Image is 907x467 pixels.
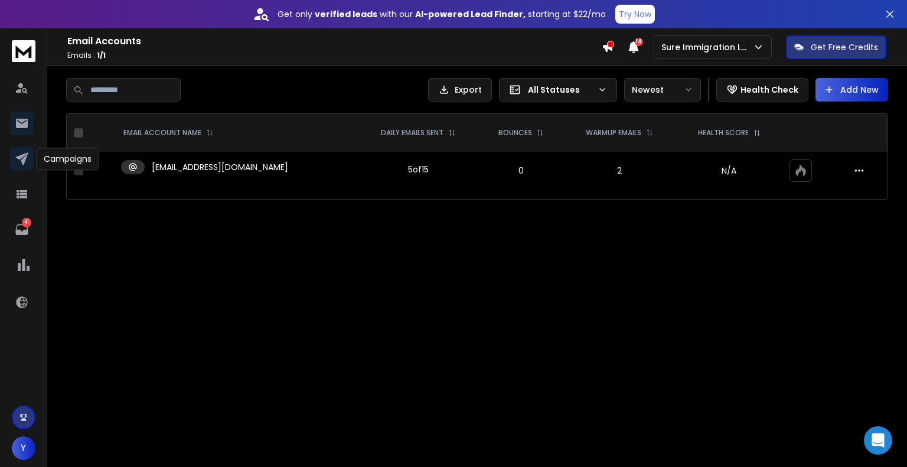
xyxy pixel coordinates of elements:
[12,436,35,460] button: Y
[22,218,31,227] p: 41
[563,152,676,190] td: 2
[415,8,526,20] strong: AI-powered Lead Finder,
[97,50,106,60] span: 1 / 1
[428,78,492,102] button: Export
[67,51,602,60] p: Emails :
[152,161,288,173] p: [EMAIL_ADDRESS][DOMAIN_NAME]
[683,165,775,177] p: N/A
[381,128,443,138] p: DAILY EMAILS SENT
[786,35,886,59] button: Get Free Credits
[36,148,99,170] div: Campaigns
[661,41,753,53] p: Sure Immigration LTD
[12,40,35,62] img: logo
[315,8,377,20] strong: verified leads
[10,218,34,241] a: 41
[811,41,878,53] p: Get Free Credits
[486,165,556,177] p: 0
[864,426,892,455] div: Open Intercom Messenger
[67,34,602,48] h1: Email Accounts
[619,8,651,20] p: Try Now
[123,128,213,138] div: EMAIL ACCOUNT NAME
[815,78,888,102] button: Add New
[615,5,655,24] button: Try Now
[498,128,532,138] p: BOUNCES
[528,84,593,96] p: All Statuses
[408,164,429,175] div: 5 of 15
[624,78,701,102] button: Newest
[586,128,641,138] p: WARMUP EMAILS
[278,8,606,20] p: Get only with our starting at $22/mo
[716,78,808,102] button: Health Check
[698,128,749,138] p: HEALTH SCORE
[635,38,643,46] span: 14
[740,84,798,96] p: Health Check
